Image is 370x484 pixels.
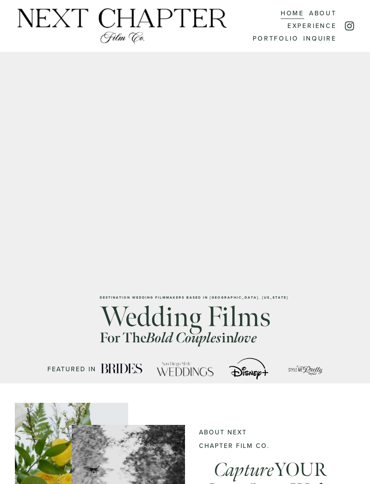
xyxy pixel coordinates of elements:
em: love [234,329,257,347]
code: About Next Chapter Film CO. [199,428,269,451]
a: About [309,7,337,20]
strong: Destination wedding Filmmakers Based in [GEOGRAPHIC_DATA], [US_STATE] [100,295,288,300]
a: Experience [287,20,337,32]
em: Capture [214,458,274,482]
a: Portfolio [253,32,298,45]
em: Bold Couples [146,329,222,347]
a: Home [281,7,304,20]
h1: Wedding Films [100,303,271,332]
img: Next Chapter Film Co. [15,7,229,46]
code: FEATURED IN [47,364,96,373]
a: Instagram [344,20,355,32]
a: Inquire [303,32,337,45]
strong: For the in [100,329,257,346]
